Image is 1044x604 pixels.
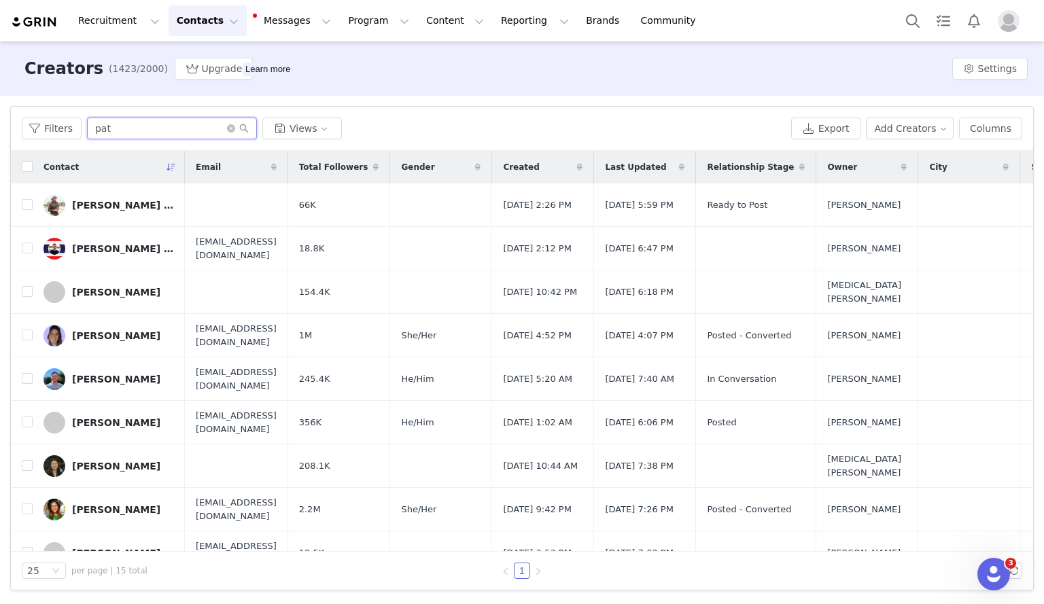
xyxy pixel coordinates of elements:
span: [DATE] 5:59 PM [605,198,673,212]
span: Last Updated [605,161,666,173]
span: 3 [1005,558,1016,569]
iframe: Intercom live chat [977,558,1010,590]
a: [PERSON_NAME] et Windy Sailing Atypic [43,542,174,564]
div: [PERSON_NAME] et Windy Sailing Atypic [72,548,174,558]
img: placeholder-profile.jpg [998,10,1020,32]
a: Brands [578,5,631,36]
h3: Creators [24,56,103,81]
div: [PERSON_NAME] [72,461,160,472]
a: [PERSON_NAME] [43,455,174,477]
a: [PERSON_NAME] [43,368,174,390]
li: Next Page [530,563,546,579]
button: Settings [952,58,1028,79]
span: She/Her [401,503,436,516]
span: [DATE] 5:20 AM [503,372,572,386]
span: 18.8K [299,242,324,255]
span: [DATE] 7:26 PM [605,503,673,516]
li: Previous Page [498,563,514,579]
span: 66K [299,198,316,212]
button: Reporting [493,5,577,36]
i: icon: close-circle [227,124,235,132]
span: 208.1K [299,459,330,473]
span: Email [196,161,221,173]
li: 1 [514,563,530,579]
a: [PERSON_NAME] [43,281,174,303]
a: 1 [515,563,529,578]
span: [EMAIL_ADDRESS][DOMAIN_NAME] [196,496,277,522]
span: [DATE] 6:06 PM [605,416,673,429]
div: 25 [27,563,39,578]
a: [PERSON_NAME] en [GEOGRAPHIC_DATA] [43,238,174,260]
span: [MEDICAL_DATA][PERSON_NAME] [827,279,907,305]
span: Posted - Converted [707,329,791,342]
span: [EMAIL_ADDRESS][DOMAIN_NAME] [196,409,277,436]
span: [DATE] 6:18 PM [605,285,673,299]
span: per page | 15 total [71,565,147,577]
span: Posted - Converted [707,503,791,516]
span: She/Her [401,329,436,342]
div: Tooltip anchor [243,63,293,76]
span: 1M [299,329,313,342]
span: 19.5K [299,546,324,560]
span: [DATE] 1:02 AM [503,416,572,429]
span: Gender [401,161,434,173]
button: Notifications [959,5,989,36]
span: City [929,161,947,173]
span: [DATE] 4:07 PM [605,329,673,342]
span: [PERSON_NAME] [827,546,901,560]
button: Profile [990,10,1033,32]
a: [PERSON_NAME] offthepath [43,194,174,216]
div: [PERSON_NAME] [72,330,160,341]
span: In Conversation [707,372,776,386]
button: Add Creators [866,118,954,139]
div: [PERSON_NAME] en [GEOGRAPHIC_DATA] [72,243,174,254]
span: [DATE] 10:42 PM [503,285,577,299]
i: icon: down [52,567,60,576]
a: [PERSON_NAME] [43,412,174,433]
span: [PERSON_NAME] [827,242,901,255]
span: (1423/2000) [109,62,168,76]
span: He/Him [401,416,434,429]
div: [PERSON_NAME] offthepath [72,200,174,211]
span: [PERSON_NAME] [827,198,901,212]
span: 356K [299,416,321,429]
button: Upgrade [175,58,254,79]
span: Ready to Post [707,198,767,212]
span: [PERSON_NAME] [827,372,901,386]
button: Content [418,5,492,36]
span: Relationship Stage [707,161,794,173]
div: [PERSON_NAME] [72,287,160,298]
button: Contacts [169,5,247,36]
span: [EMAIL_ADDRESS][DOMAIN_NAME] [196,539,277,566]
span: Total Followers [299,161,368,173]
i: icon: right [534,567,542,575]
span: [DATE] 7:40 AM [605,372,674,386]
a: [PERSON_NAME] [43,325,174,347]
span: [DATE] 9:42 PM [503,503,571,516]
div: [PERSON_NAME] [72,504,160,515]
img: 67d8c931-6339-4d9b-a3bc-76f728501c4e.jpg [43,499,65,520]
i: icon: search [239,124,249,133]
img: a7daa8ef-cb0a-46a7-897c-6210e74baa04.jpg [43,368,65,390]
span: [DATE] 10:44 AM [503,459,578,473]
button: Messages [247,5,339,36]
span: [EMAIL_ADDRESS][DOMAIN_NAME] [196,366,277,392]
span: Owner [827,161,857,173]
img: 4a53c821-3449-40ca-9d58-9f15dd83e960.jpg [43,325,65,347]
a: [PERSON_NAME] [43,499,174,520]
img: dece89b0-f4d5-4086-8c29-0930b74a72e7.jpg [43,194,65,216]
button: Search [898,5,928,36]
button: Export [791,118,860,139]
button: Program [340,5,417,36]
i: icon: left [502,567,510,575]
span: [PERSON_NAME] [827,416,901,429]
span: [DATE] 2:12 PM [503,242,571,255]
span: [EMAIL_ADDRESS][DOMAIN_NAME] [196,322,277,349]
a: Community [633,5,710,36]
span: [MEDICAL_DATA][PERSON_NAME] [827,452,907,479]
img: 74caf35c-88a7-48a3-8a9d-522f9f822a6a--s.jpg [43,238,65,260]
span: Contact [43,161,79,173]
img: grin logo [11,16,58,29]
span: He/Him [401,372,434,386]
